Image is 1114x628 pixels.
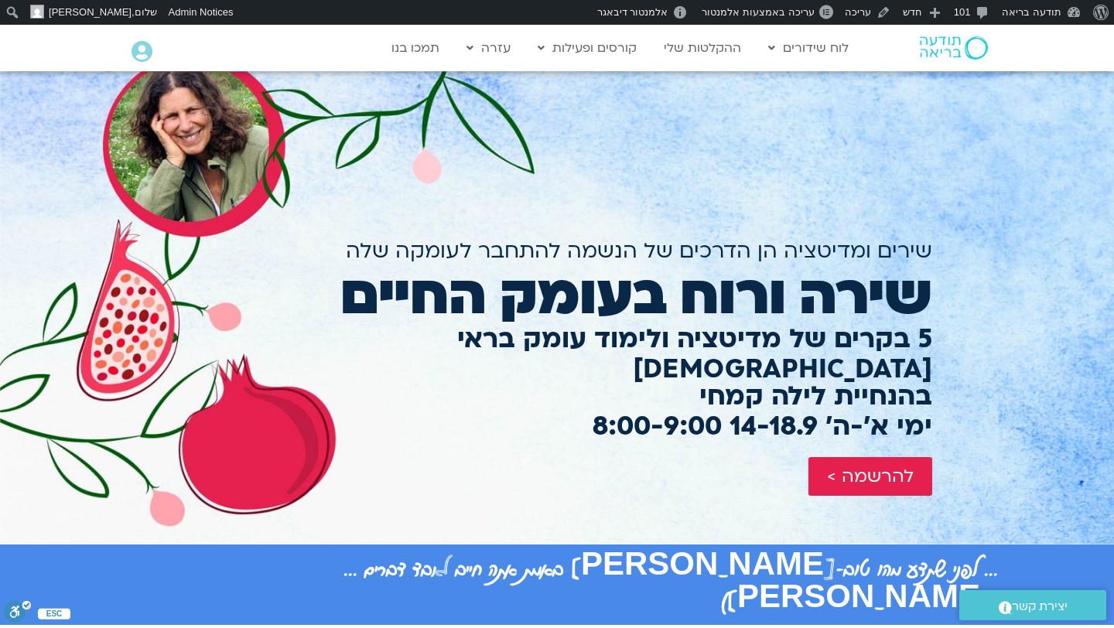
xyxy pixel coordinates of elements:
[116,552,998,617] h2: ... לפני שתדע מהו טוב-[PERSON_NAME] באמת אתה חייב לאבד דברים ... ([PERSON_NAME])
[49,6,132,18] span: [PERSON_NAME]
[656,33,749,63] a: ההקלטות שלי
[808,457,932,496] a: להרשמה >
[920,36,988,60] img: תודעה בריאה
[827,466,914,486] span: להרשמה >
[959,590,1106,620] a: יצירת קשר
[384,33,447,63] a: תמכו בנו
[182,381,932,442] h2: בהנחיית לילה קמחי ימי א׳-ה׳ 14-18.9 8:00-9:00
[182,264,932,327] h2: שירה ורוח בעומק החיים
[182,239,932,263] h2: שירים ומדיטציה הן הדרכים של הנשמה להתחבר לעומקה שלה
[760,33,856,63] a: לוח שידורים
[459,33,518,63] a: עזרה
[1012,596,1068,617] span: יצירת קשר
[530,33,644,63] a: קורסים ופעילות
[702,6,814,18] span: עריכה באמצעות אלמנטור
[182,324,932,384] h2: 5 בקרים של מדיטציה ולימוד עומק בראי [DEMOGRAPHIC_DATA]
